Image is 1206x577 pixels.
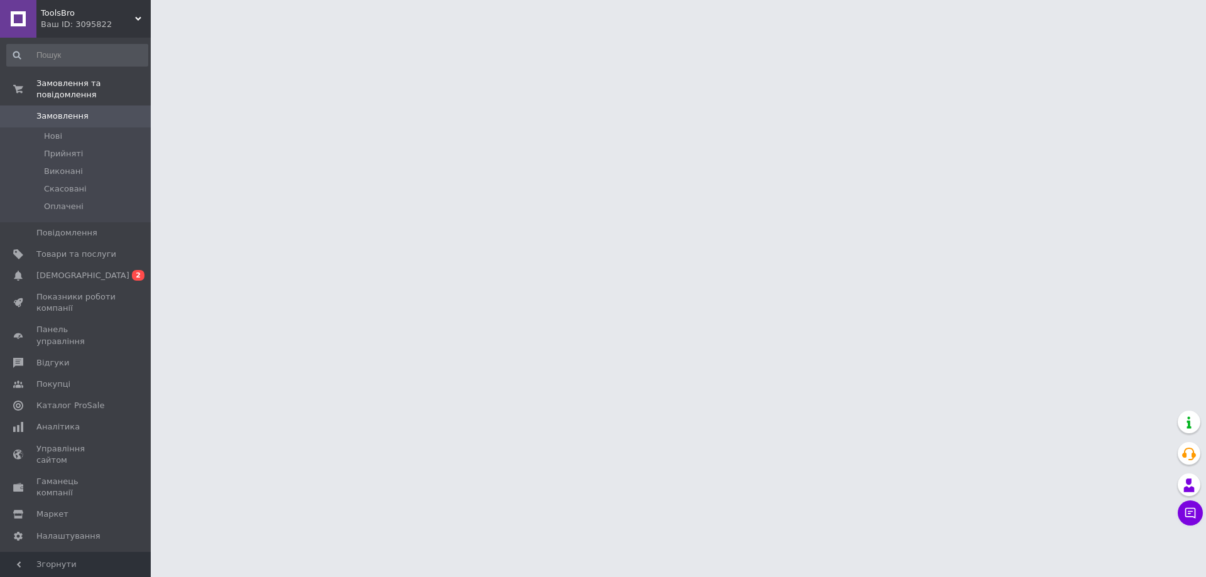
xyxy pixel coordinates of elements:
[36,227,97,239] span: Повідомлення
[44,131,62,142] span: Нові
[36,421,80,433] span: Аналітика
[44,148,83,159] span: Прийняті
[36,476,116,499] span: Гаманець компанії
[36,324,116,347] span: Панель управління
[36,111,89,122] span: Замовлення
[132,270,144,281] span: 2
[44,166,83,177] span: Виконані
[36,400,104,411] span: Каталог ProSale
[36,78,151,100] span: Замовлення та повідомлення
[1178,500,1203,526] button: Чат з покупцем
[36,357,69,369] span: Відгуки
[36,270,129,281] span: [DEMOGRAPHIC_DATA]
[36,291,116,314] span: Показники роботи компанії
[44,201,84,212] span: Оплачені
[36,249,116,260] span: Товари та послуги
[44,183,87,195] span: Скасовані
[6,44,148,67] input: Пошук
[36,531,100,542] span: Налаштування
[41,19,151,30] div: Ваш ID: 3095822
[41,8,135,19] span: ToolsBro
[36,379,70,390] span: Покупці
[36,509,68,520] span: Маркет
[36,443,116,466] span: Управління сайтом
